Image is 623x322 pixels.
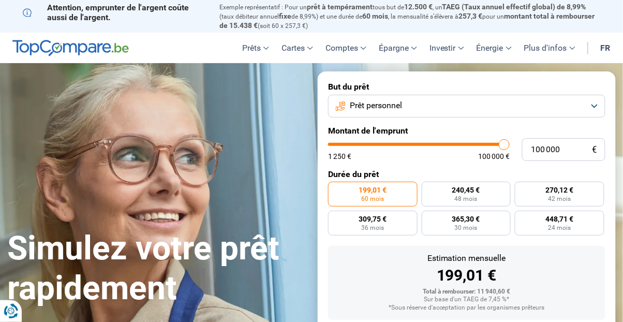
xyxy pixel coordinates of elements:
[328,169,605,179] label: Durée du prêt
[328,95,605,118] button: Prêt personnel
[23,3,207,22] p: Attention, emprunter de l'argent coûte aussi de l'argent.
[336,268,597,283] div: 199,01 €
[455,225,478,231] span: 30 mois
[423,33,470,63] a: Investir
[328,82,605,92] label: But du prêt
[452,186,480,194] span: 240,45 €
[336,254,597,262] div: Estimation mensuelle
[336,288,597,296] div: Total à rembourser: 11 940,60 €
[470,33,518,63] a: Énergie
[219,12,595,30] span: montant total à rembourser de 15.438 €
[362,12,388,20] span: 60 mois
[279,12,291,20] span: fixe
[595,33,617,63] a: fr
[452,215,480,223] span: 365,30 €
[350,100,402,111] span: Prêt personnel
[478,153,510,160] span: 100 000 €
[592,145,597,154] span: €
[307,3,373,11] span: prêt à tempérament
[546,186,574,194] span: 270,12 €
[319,33,373,63] a: Comptes
[336,296,597,303] div: Sur base d'un TAEG de 7,45 %*
[455,196,478,202] span: 48 mois
[361,196,384,202] span: 60 mois
[404,3,433,11] span: 12.500 €
[219,3,600,30] p: Exemple représentatif : Pour un tous but de , un (taux débiteur annuel de 8,99%) et une durée de ...
[328,153,351,160] span: 1 250 €
[359,186,387,194] span: 199,01 €
[548,225,571,231] span: 24 mois
[442,3,586,11] span: TAEG (Taux annuel effectif global) de 8,99%
[518,33,582,63] a: Plus d'infos
[361,225,384,231] span: 36 mois
[546,215,574,223] span: 448,71 €
[373,33,423,63] a: Épargne
[328,126,605,136] label: Montant de l'emprunt
[359,215,387,223] span: 309,75 €
[275,33,319,63] a: Cartes
[548,196,571,202] span: 42 mois
[7,229,305,309] h1: Simulez votre prêt rapidement
[236,33,275,63] a: Prêts
[459,12,483,20] span: 257,3 €
[336,304,597,312] div: *Sous réserve d'acceptation par les organismes prêteurs
[12,40,129,56] img: TopCompare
